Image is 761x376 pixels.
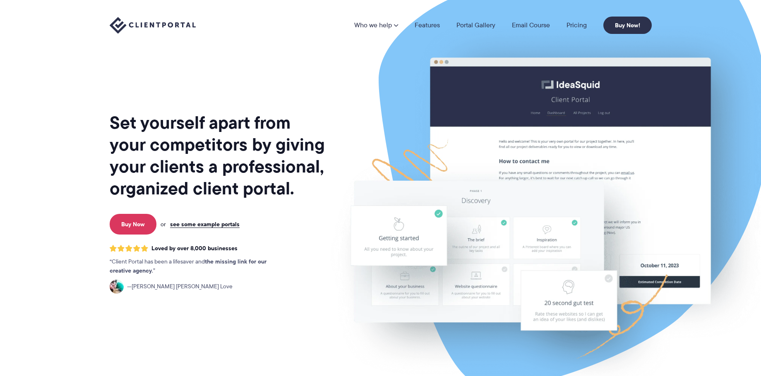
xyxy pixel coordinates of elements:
span: [PERSON_NAME] [PERSON_NAME] Love [127,282,233,291]
a: Features [415,22,440,29]
a: Who we help [354,22,398,29]
a: Pricing [567,22,587,29]
a: Portal Gallery [456,22,495,29]
strong: the missing link for our creative agency [110,257,266,275]
a: Buy Now! [603,17,652,34]
p: Client Portal has been a lifesaver and . [110,257,283,275]
h1: Set yourself apart from your competitors by giving your clients a professional, organized client ... [110,112,326,199]
a: Buy Now [110,214,156,235]
span: or [161,220,166,228]
a: see some example portals [170,220,240,228]
a: Email Course [512,22,550,29]
span: Loved by over 8,000 businesses [151,245,238,252]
